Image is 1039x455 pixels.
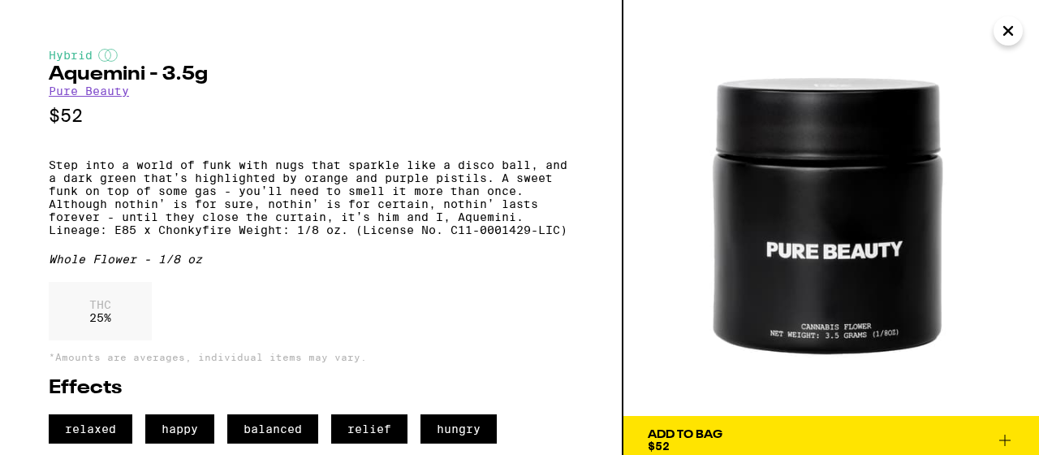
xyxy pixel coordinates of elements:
p: $52 [49,106,573,126]
span: Hi. Need any help? [10,11,117,24]
div: Hybrid [49,49,573,62]
span: balanced [227,414,318,444]
p: Step into a world of funk with nugs that sparkle like a disco ball, and a dark green that’s highl... [49,158,573,236]
div: 25 % [49,282,152,340]
div: Whole Flower - 1/8 oz [49,253,573,266]
span: happy [145,414,214,444]
span: $52 [648,440,670,453]
p: THC [89,298,111,311]
span: relaxed [49,414,132,444]
span: relief [331,414,407,444]
p: *Amounts are averages, individual items may vary. [49,352,573,362]
h2: Aquemini - 3.5g [49,65,573,84]
button: Close [994,16,1023,45]
a: Pure Beauty [49,84,129,97]
img: hybridColor.svg [98,49,118,62]
h2: Effects [49,379,573,398]
span: hungry [420,414,497,444]
div: Add To Bag [648,429,722,440]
